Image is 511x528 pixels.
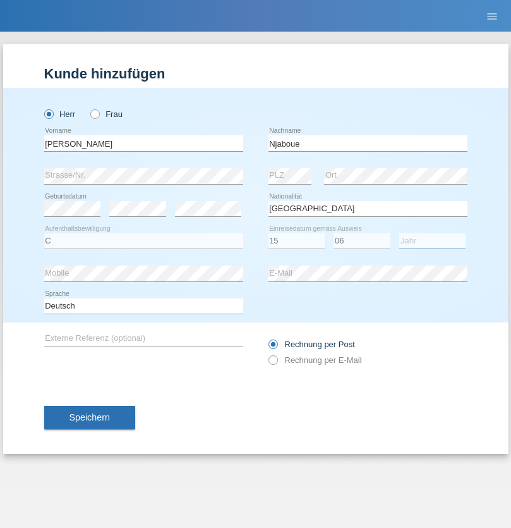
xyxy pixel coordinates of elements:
[44,109,76,119] label: Herr
[69,412,110,422] span: Speichern
[90,109,99,118] input: Frau
[44,406,135,430] button: Speichern
[268,340,277,355] input: Rechnung per Post
[479,12,505,20] a: menu
[90,109,123,119] label: Frau
[268,355,277,371] input: Rechnung per E-Mail
[486,10,498,23] i: menu
[44,66,467,82] h1: Kunde hinzufügen
[268,340,355,349] label: Rechnung per Post
[268,355,362,365] label: Rechnung per E-Mail
[44,109,52,118] input: Herr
